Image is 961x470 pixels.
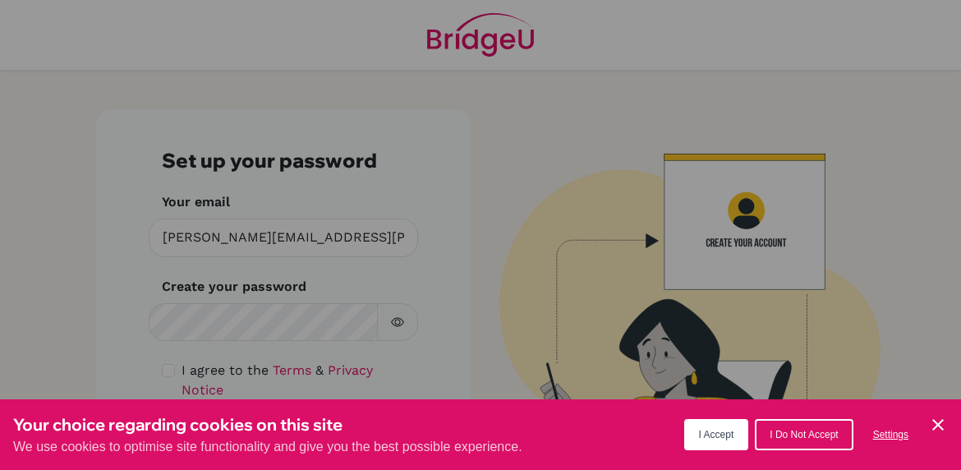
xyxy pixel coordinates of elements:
button: I Do Not Accept [755,419,853,450]
span: I Accept [699,429,734,440]
p: We use cookies to optimise site functionality and give you the best possible experience. [13,437,522,457]
button: I Accept [684,419,749,450]
button: Settings [860,421,922,449]
span: I Do Not Accept [770,429,838,440]
span: Settings [873,429,908,440]
button: Save and close [928,415,948,435]
h3: Your choice regarding cookies on this site [13,412,522,437]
